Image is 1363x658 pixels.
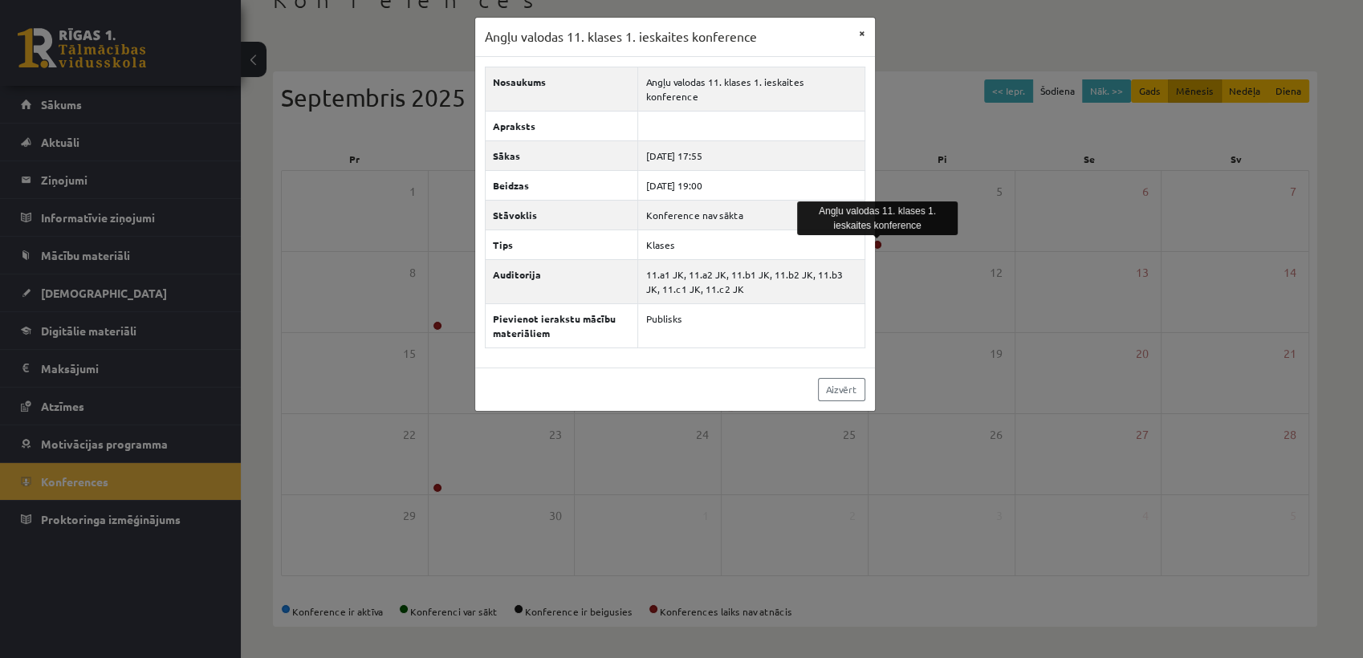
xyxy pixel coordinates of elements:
[485,259,638,303] th: Auditorija
[638,303,865,347] td: Publisks
[638,259,865,303] td: 11.a1 JK, 11.a2 JK, 11.b1 JK, 11.b2 JK, 11.b3 JK, 11.c1 JK, 11.c2 JK
[485,111,638,140] th: Apraksts
[797,201,958,235] div: Angļu valodas 11. klases 1. ieskaites konference
[485,200,638,229] th: Stāvoklis
[638,67,865,111] td: Angļu valodas 11. klases 1. ieskaites konference
[485,229,638,259] th: Tips
[485,67,638,111] th: Nosaukums
[485,27,757,47] h3: Angļu valodas 11. klases 1. ieskaites konference
[485,170,638,200] th: Beidzas
[818,378,865,401] a: Aizvērt
[485,140,638,170] th: Sākas
[638,140,865,170] td: [DATE] 17:55
[849,18,875,48] button: ×
[638,229,865,259] td: Klases
[638,200,865,229] td: Konference nav sākta
[485,303,638,347] th: Pievienot ierakstu mācību materiāliem
[638,170,865,200] td: [DATE] 19:00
